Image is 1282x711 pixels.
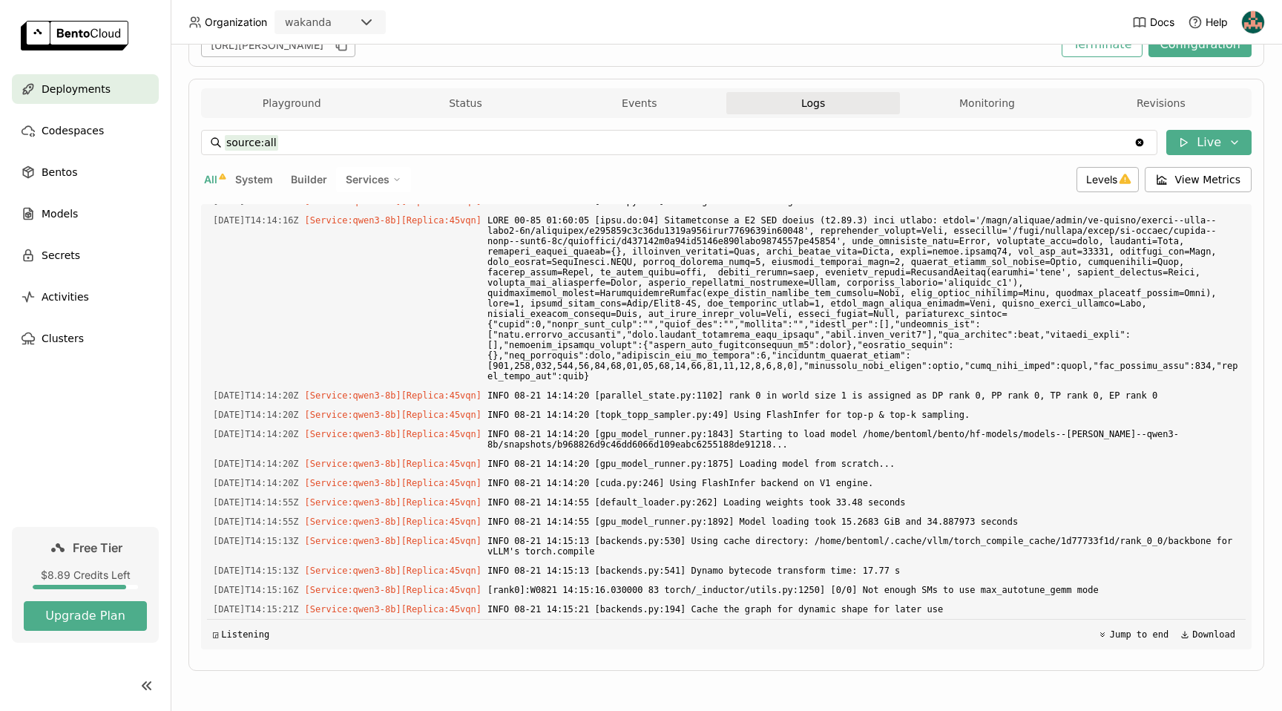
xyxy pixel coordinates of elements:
[1150,16,1174,29] span: Docs
[12,527,159,643] a: Free Tier$8.89 Credits LeftUpgrade Plan
[1206,16,1228,29] span: Help
[213,456,299,472] span: 2025-08-21T14:14:20.298Z
[12,282,159,312] a: Activities
[12,116,159,145] a: Codespaces
[401,497,481,508] span: [Replica:45vqn]
[487,426,1240,453] span: INFO 08-21 14:14:20 [gpu_model_runner.py:1843] Starting to load model /home/bentoml/bento/hf-mode...
[487,494,1240,511] span: INFO 08-21 14:14:55 [default_loader.py:262] Loading weights took 33.48 seconds
[487,563,1240,579] span: INFO 08-21 14:15:13 [backends.py:541] Dynamo bytecode transform time: 17.77 s
[401,390,481,401] span: [Replica:45vqn]
[1076,167,1139,192] div: Levels
[401,459,481,469] span: [Replica:45vqn]
[305,517,401,527] span: [Service:qwen3-8b]
[305,459,401,469] span: [Service:qwen3-8b]
[12,324,159,353] a: Clusters
[305,604,401,615] span: [Service:qwen3-8b]
[487,514,1240,530] span: INFO 08-21 14:14:55 [gpu_model_runner.py:1892] Model loading took 15.2683 GiB and 34.887973 seconds
[73,540,122,555] span: Free Tier
[1242,11,1264,33] img: Titus Lim
[213,601,299,617] span: 2025-08-21T14:15:21.565Z
[1134,137,1145,148] svg: Clear value
[42,330,84,347] span: Clusters
[1175,172,1241,187] span: View Metrics
[12,74,159,104] a: Deployments
[213,533,299,549] span: 2025-08-21T14:15:13.743Z
[213,494,299,511] span: 2025-08-21T14:14:55.179Z
[213,629,218,640] span: ◲
[1188,15,1228,30] div: Help
[487,475,1240,491] span: INFO 08-21 14:14:20 [cuda.py:246] Using FlashInfer backend on V1 engine.
[213,629,269,640] div: Listening
[487,407,1240,423] span: INFO 08-21 14:14:20 [topk_topp_sampler.py:49] Using FlashInfer for top-p & top-k sampling.
[401,478,481,488] span: [Replica:45vqn]
[401,585,481,595] span: [Replica:45vqn]
[333,16,335,30] input: Selected wakanda.
[1074,92,1248,114] button: Revisions
[401,566,481,576] span: [Replica:45vqn]
[12,157,159,187] a: Bentos
[305,585,401,595] span: [Service:qwen3-8b]
[42,163,77,181] span: Bentos
[204,173,217,186] span: All
[401,604,481,615] span: [Replica:45vqn]
[378,92,552,114] button: Status
[1132,15,1174,30] a: Docs
[201,170,220,189] button: All
[213,582,299,598] span: 2025-08-21T14:15:16.032Z
[346,173,389,186] span: Services
[1148,32,1252,57] button: Configuration
[12,240,159,270] a: Secrets
[205,92,378,114] button: Playground
[24,601,147,631] button: Upgrade Plan
[1166,130,1252,155] button: Live
[42,122,104,140] span: Codespaces
[291,173,327,186] span: Builder
[1094,626,1173,643] button: Jump to end
[213,563,299,579] span: 2025-08-21T14:15:13.743Z
[1086,173,1117,186] span: Levels
[24,569,147,582] div: $8.89 Credits Left
[213,514,299,530] span: 2025-08-21T14:14:55.712Z
[801,96,825,110] span: Logs
[42,205,78,223] span: Models
[21,21,128,50] img: logo
[42,246,80,264] span: Secrets
[305,215,401,226] span: [Service:qwen3-8b]
[213,407,299,423] span: 2025-08-21T14:14:20.022Z
[305,429,401,439] span: [Service:qwen3-8b]
[305,410,401,420] span: [Service:qwen3-8b]
[42,288,89,306] span: Activities
[336,167,411,192] div: Services
[305,566,401,576] span: [Service:qwen3-8b]
[305,497,401,508] span: [Service:qwen3-8b]
[401,410,481,420] span: [Replica:45vqn]
[213,426,299,442] span: 2025-08-21T14:14:20.035Z
[201,33,355,57] div: [URL][PERSON_NAME]
[235,173,273,186] span: System
[213,212,299,229] span: 2025-08-21T14:14:16.278Z
[487,582,1240,598] span: [rank0]:W0821 14:15:16.030000 83 torch/_inductor/utils.py:1250] [0/0] Not enough SMs to use max_a...
[232,170,276,189] button: System
[487,456,1240,472] span: INFO 08-21 14:14:20 [gpu_model_runner.py:1875] Loading model from scratch...
[1062,32,1143,57] button: Terminate
[205,16,267,29] span: Organization
[1176,626,1240,643] button: Download
[487,533,1240,560] span: INFO 08-21 14:15:13 [backends.py:530] Using cache directory: /home/bentoml/.cache/vllm/torch_comp...
[487,387,1240,404] span: INFO 08-21 14:14:20 [parallel_state.py:1102] rank 0 in world size 1 is assigned as DP rank 0, PP ...
[305,478,401,488] span: [Service:qwen3-8b]
[1145,167,1252,192] button: View Metrics
[487,212,1240,384] span: LORE 00-85 01:60:05 [ipsu.do:04] Sitametconse a E2 SED doeius (t2.89.3) inci utlabo: etdol='/magn...
[288,170,330,189] button: Builder
[12,199,159,229] a: Models
[42,80,111,98] span: Deployments
[225,131,1134,154] input: Search
[401,517,481,527] span: [Replica:45vqn]
[553,92,726,114] button: Events
[213,387,299,404] span: 2025-08-21T14:14:20.015Z
[401,536,481,546] span: [Replica:45vqn]
[900,92,1074,114] button: Monitoring
[401,215,481,226] span: [Replica:45vqn]
[213,475,299,491] span: 2025-08-21T14:14:20.431Z
[305,536,401,546] span: [Service:qwen3-8b]
[305,390,401,401] span: [Service:qwen3-8b]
